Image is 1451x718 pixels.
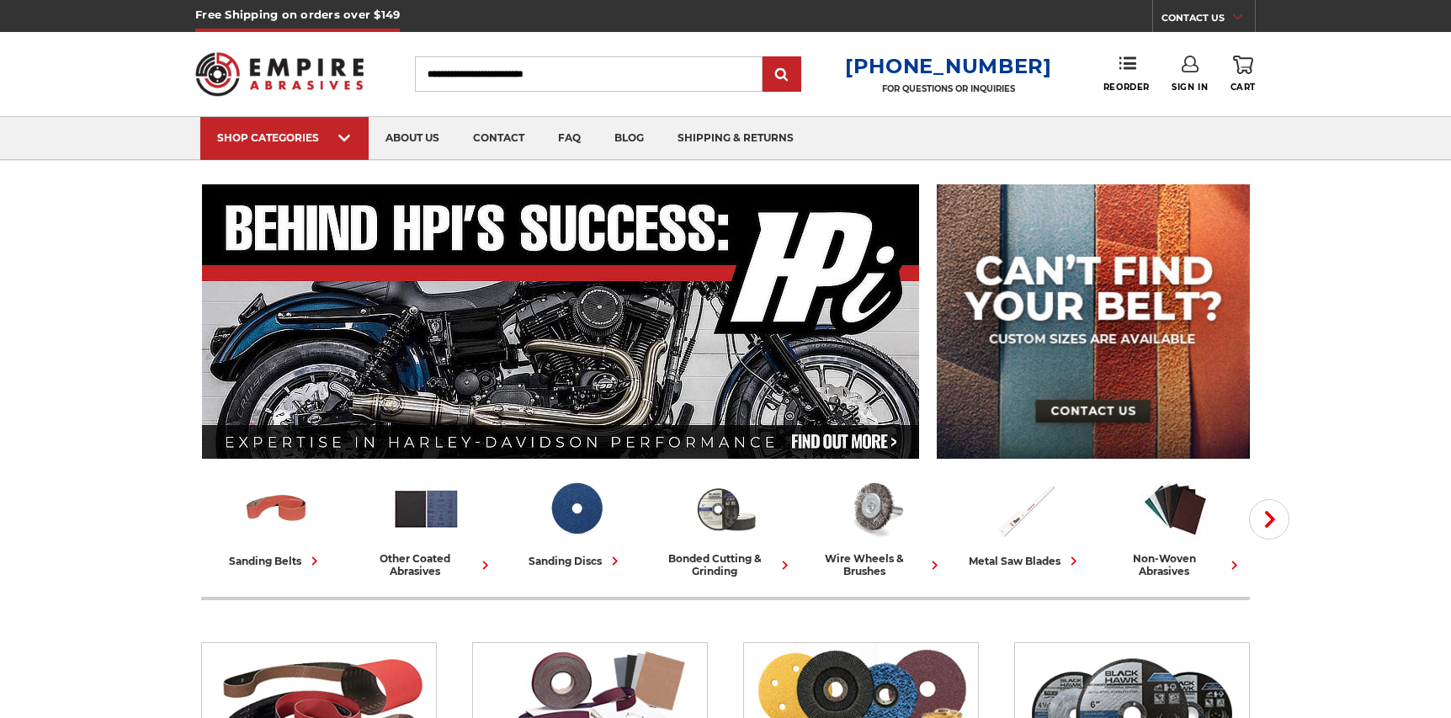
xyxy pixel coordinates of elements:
[807,474,943,577] a: wire wheels & brushes
[657,474,794,577] a: bonded cutting & grinding
[807,552,943,577] div: wire wheels & brushes
[242,474,311,544] img: Sanding Belts
[1103,82,1150,93] span: Reorder
[1172,82,1208,93] span: Sign In
[358,474,494,577] a: other coated abrasives
[202,184,920,459] img: Banner for an interview featuring Horsepower Inc who makes Harley performance upgrades featured o...
[598,117,661,160] a: blog
[937,184,1250,459] img: promo banner for custom belts.
[1249,499,1289,540] button: Next
[541,474,611,544] img: Sanding Discs
[969,552,1082,570] div: metal saw blades
[208,474,344,570] a: sanding belts
[991,474,1060,544] img: Metal Saw Blades
[691,474,761,544] img: Bonded Cutting & Grinding
[1140,474,1210,544] img: Non-woven Abrasives
[1107,474,1243,577] a: non-woven abrasives
[508,474,644,570] a: sanding discs
[845,54,1052,78] a: [PHONE_NUMBER]
[1107,552,1243,577] div: non-woven abrasives
[456,117,541,160] a: contact
[358,552,494,577] div: other coated abrasives
[229,552,323,570] div: sanding belts
[661,117,811,160] a: shipping & returns
[529,552,624,570] div: sanding discs
[765,58,799,92] input: Submit
[1230,82,1256,93] span: Cart
[957,474,1093,570] a: metal saw blades
[1161,8,1255,32] a: CONTACT US
[541,117,598,160] a: faq
[217,131,352,144] div: SHOP CATEGORIES
[1230,56,1256,93] a: Cart
[195,41,364,107] img: Empire Abrasives
[1103,56,1150,92] a: Reorder
[845,83,1052,94] p: FOR QUESTIONS OR INQUIRIES
[369,117,456,160] a: about us
[657,552,794,577] div: bonded cutting & grinding
[841,474,911,544] img: Wire Wheels & Brushes
[391,474,461,544] img: Other Coated Abrasives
